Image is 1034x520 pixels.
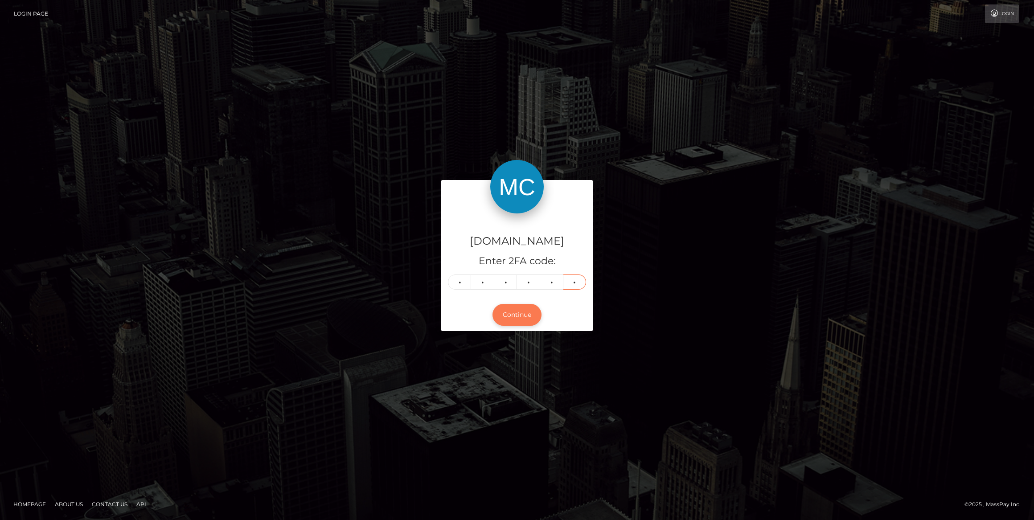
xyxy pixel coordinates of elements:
img: McLuck.com [490,160,544,213]
a: API [133,497,150,511]
a: Login [985,4,1019,23]
h5: Enter 2FA code: [448,254,586,268]
h4: [DOMAIN_NAME] [448,233,586,249]
div: © 2025 , MassPay Inc. [964,500,1027,509]
button: Continue [492,304,542,326]
a: Login Page [14,4,48,23]
a: About Us [51,497,86,511]
a: Homepage [10,497,49,511]
a: Contact Us [88,497,131,511]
